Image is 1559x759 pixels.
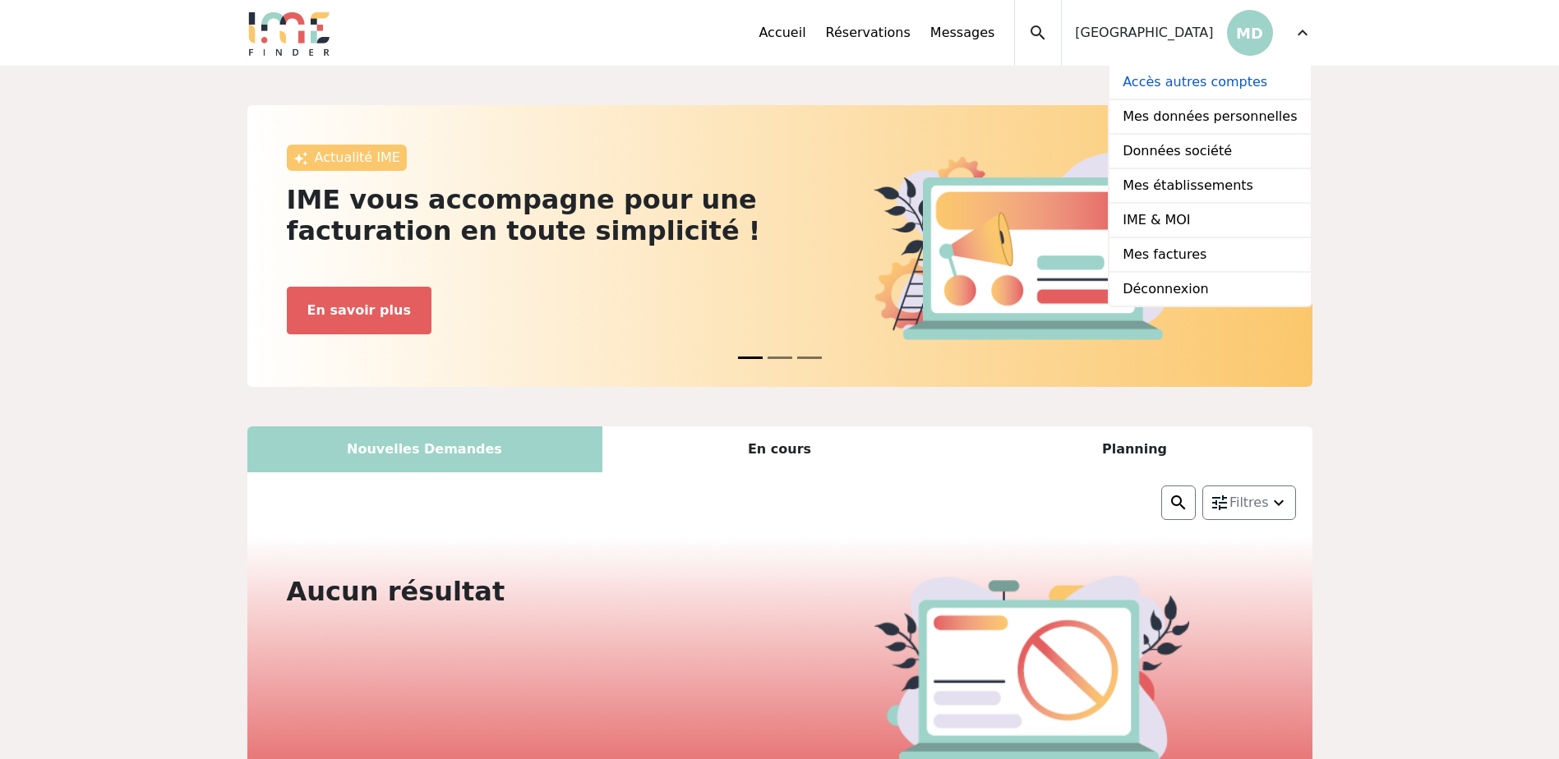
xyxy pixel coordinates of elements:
img: arrow_down.png [1269,493,1289,513]
img: actu.png [874,152,1189,339]
div: En cours [602,426,957,472]
a: Mes établissements [1109,169,1310,204]
button: En savoir plus [287,287,431,334]
span: Filtres [1229,493,1269,513]
div: Planning [957,426,1312,472]
img: setting.png [1210,493,1229,513]
h2: Aucun résultat [287,576,770,607]
a: Accueil [759,23,805,43]
a: IME & MOI [1109,204,1310,238]
button: News 2 [797,348,822,367]
span: search [1028,23,1048,43]
span: [GEOGRAPHIC_DATA] [1075,23,1213,43]
h2: IME vous accompagne pour une facturation en toute simplicité ! [287,184,770,247]
a: Mes données personnelles [1109,100,1310,135]
span: expand_more [1293,23,1312,43]
a: Réservations [826,23,911,43]
img: search.png [1169,493,1188,513]
button: News 1 [768,348,792,367]
a: Accès autres comptes [1109,66,1310,100]
a: Messages [930,23,994,43]
div: Actualité IME [287,145,407,171]
a: Données société [1109,135,1310,169]
button: News 0 [738,348,763,367]
a: Mes factures [1109,238,1310,273]
a: Déconnexion [1109,273,1310,306]
p: MD [1227,10,1273,56]
img: awesome.png [293,151,308,166]
div: Nouvelles Demandes [247,426,602,472]
img: Logo.png [247,10,331,56]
